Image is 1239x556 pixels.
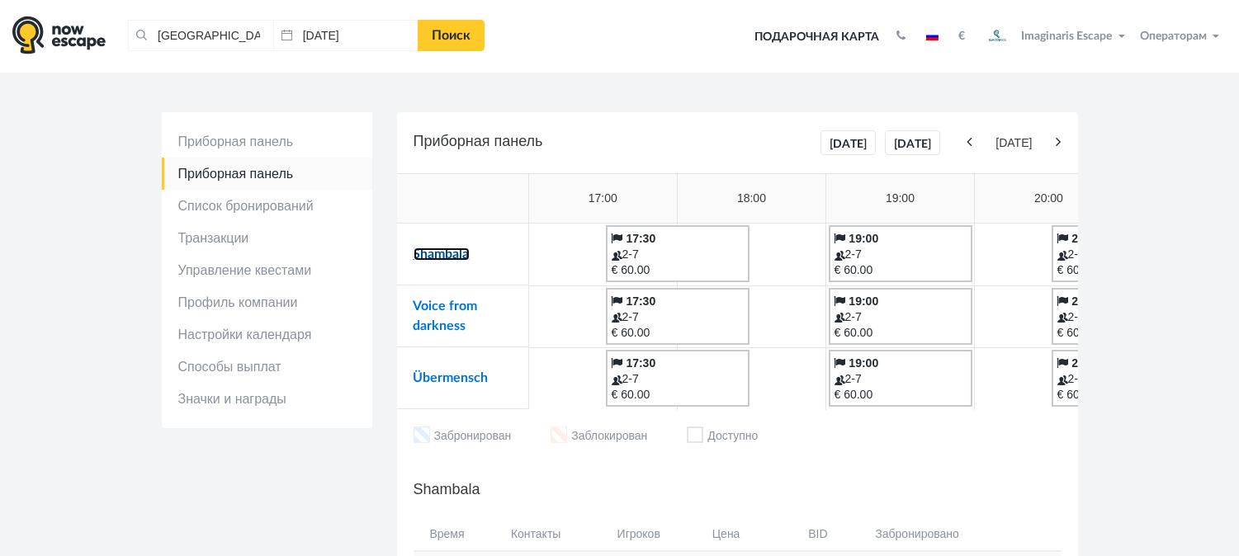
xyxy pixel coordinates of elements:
[835,247,967,262] div: 2-7
[418,20,485,51] a: Поиск
[1057,325,1189,341] div: € 60.00
[594,518,683,551] th: Игроков
[835,371,967,387] div: 2-7
[950,28,973,45] button: €
[849,294,878,308] b: 19:00
[414,518,503,551] th: Время
[820,130,876,155] a: [DATE]
[1136,28,1227,45] button: Операторам
[687,426,758,447] li: Доступно
[162,383,372,415] a: Значки и награды
[829,288,972,345] a: 19:00 2-7 € 60.00
[503,518,594,551] th: Контакты
[829,225,972,282] a: 19:00 2-7 € 60.00
[1052,350,1195,407] a: 20:30 2-7 € 60.00
[1071,294,1101,308] b: 20:30
[626,232,655,245] b: 17:30
[835,387,967,403] div: € 60.00
[606,288,750,345] a: 17:30 2-7 € 60.00
[1057,247,1189,262] div: 2-7
[162,190,372,222] a: Список бронирований
[849,356,878,370] b: 19:00
[1052,288,1195,345] a: 20:30 2-7 € 60.00
[414,426,512,447] li: Забронирован
[162,318,372,351] a: Настройки календаря
[414,247,470,261] a: Shambala
[626,294,655,308] b: 17:30
[162,351,372,383] a: Способы выплат
[749,19,885,55] a: Подарочная карта
[849,232,878,245] b: 19:00
[1022,27,1113,42] span: Imaginaris Escape
[612,262,744,278] div: € 60.00
[1057,371,1189,387] div: 2-7
[612,309,744,325] div: 2-7
[1052,225,1195,282] a: 20:30 2-7 € 60.00
[958,31,965,42] strong: €
[551,426,647,447] li: Заблокирован
[612,387,744,403] div: € 60.00
[1057,309,1189,325] div: 2-7
[162,254,372,286] a: Управление квестами
[606,225,750,282] a: 17:30 2-7 € 60.00
[926,32,939,40] img: ru.jpg
[1057,387,1189,403] div: € 60.00
[683,518,769,551] th: Цена
[977,20,1133,53] button: Imaginaris Escape
[835,325,967,341] div: € 60.00
[606,350,750,407] a: 17:30 2-7 € 60.00
[162,125,372,158] a: Приборная панель
[1057,262,1189,278] div: € 60.00
[612,371,744,387] div: 2-7
[414,477,1062,502] h5: Shambala
[867,518,972,551] th: Забронировано
[12,16,106,54] img: logo
[612,247,744,262] div: 2-7
[414,371,489,384] a: Übermensch
[414,299,478,332] a: Voice from darkness
[162,222,372,254] a: Транзакции
[612,325,744,341] div: € 60.00
[835,262,967,278] div: € 60.00
[414,129,1062,157] h5: Приборная панель
[1071,232,1101,245] b: 20:30
[976,135,1052,151] span: [DATE]
[885,130,940,155] a: [DATE]
[1140,31,1207,42] span: Операторам
[1071,356,1101,370] b: 20:30
[829,350,972,407] a: 19:00 2-7 € 60.00
[273,20,419,51] input: Дата
[128,20,273,51] input: Город или название квеста
[162,286,372,318] a: Профиль компании
[162,158,372,190] a: Приборная панель
[835,309,967,325] div: 2-7
[626,356,655,370] b: 17:30
[769,518,868,551] th: BID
